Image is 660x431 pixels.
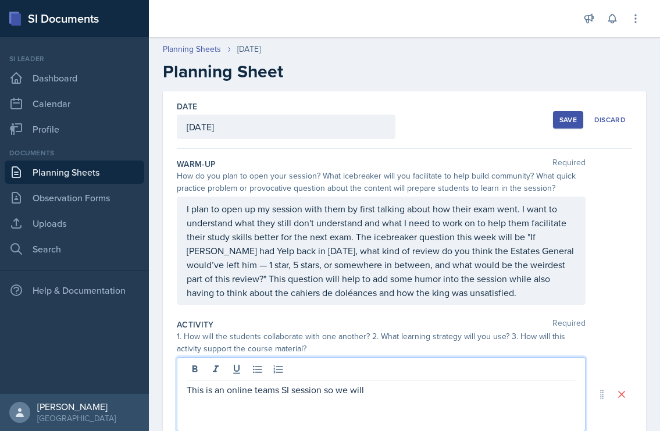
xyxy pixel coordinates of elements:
div: Si leader [5,54,144,64]
span: Required [552,158,586,170]
a: Dashboard [5,66,144,90]
div: How do you plan to open your session? What icebreaker will you facilitate to help build community... [177,170,586,194]
a: Planning Sheets [163,43,221,55]
button: Save [553,111,583,129]
h2: Planning Sheet [163,61,646,82]
a: Uploads [5,212,144,235]
div: Documents [5,148,144,158]
label: Activity [177,319,214,330]
div: [DATE] [237,43,261,55]
span: Required [552,319,586,330]
div: [GEOGRAPHIC_DATA] [37,412,116,424]
div: 1. How will the students collaborate with one another? 2. What learning strategy will you use? 3.... [177,330,586,355]
p: This is an online teams SI session so we will [187,383,576,397]
label: Date [177,101,197,112]
a: Profile [5,117,144,141]
a: Observation Forms [5,186,144,209]
div: Save [559,115,577,124]
a: Search [5,237,144,261]
p: I plan to open up my session with them by first talking about how their exam went. I want to unde... [187,202,576,300]
div: [PERSON_NAME] [37,401,116,412]
div: Discard [594,115,626,124]
label: Warm-Up [177,158,216,170]
a: Planning Sheets [5,161,144,184]
div: Help & Documentation [5,279,144,302]
a: Calendar [5,92,144,115]
button: Discard [588,111,632,129]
